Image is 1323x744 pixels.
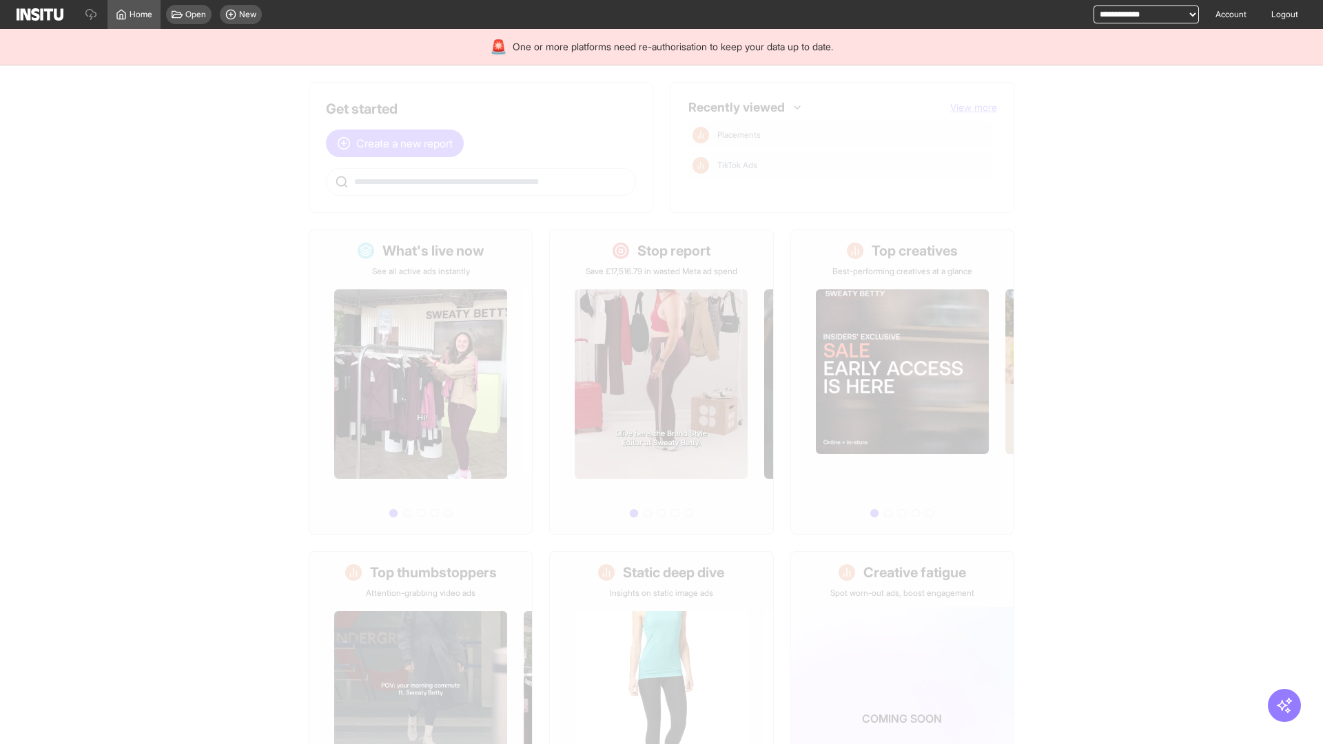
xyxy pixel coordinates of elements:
img: Logo [17,8,63,21]
span: One or more platforms need re-authorisation to keep your data up to date. [513,40,833,54]
span: Open [185,9,206,20]
div: 🚨 [490,37,507,56]
span: Home [130,9,152,20]
span: New [239,9,256,20]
